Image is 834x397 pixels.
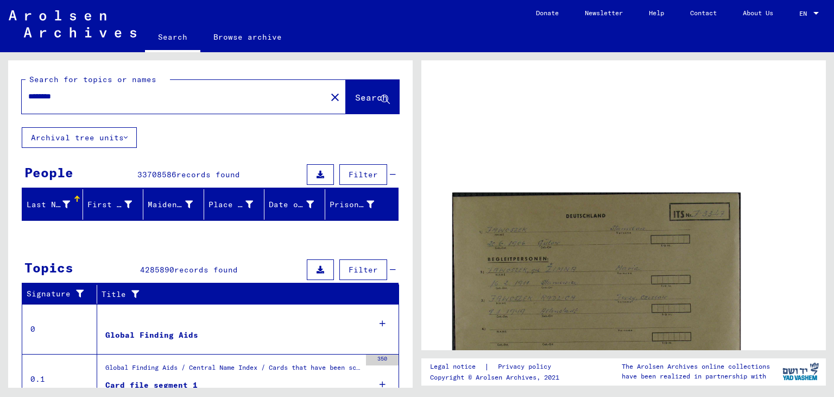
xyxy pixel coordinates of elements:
button: Archival tree units [22,127,137,148]
button: Clear [324,86,346,108]
div: Topics [24,258,73,277]
span: 33708586 [137,170,176,179]
div: Date of Birth [269,196,327,213]
div: Signature [27,288,89,300]
span: Filter [349,170,378,179]
span: 4285890 [140,265,174,275]
mat-header-cell: Place of Birth [204,189,265,220]
span: records found [176,170,240,179]
div: Card file segment 1 [105,380,198,391]
img: 001.jpg [452,193,741,393]
mat-header-cell: Prisoner # [325,189,399,220]
mat-header-cell: First Name [83,189,144,220]
mat-header-cell: Last Name [22,189,83,220]
div: Prisoner # [330,199,375,210]
button: Filter [339,259,387,280]
mat-header-cell: Maiden Name [143,189,204,220]
div: Date of Birth [269,199,314,210]
div: Last Name [27,199,70,210]
span: Search [355,92,388,103]
div: Prisoner # [330,196,388,213]
div: | [430,361,564,373]
div: Last Name [27,196,84,213]
div: Place of Birth [208,199,254,210]
p: The Arolsen Archives online collections [622,362,770,371]
img: Arolsen_neg.svg [9,10,136,38]
a: Legal notice [430,361,484,373]
div: Global Finding Aids / Central Name Index / Cards that have been scanned during first sequential m... [105,363,361,378]
div: Title [102,289,377,300]
div: Signature [27,286,99,303]
p: Copyright © Arolsen Archives, 2021 [430,373,564,382]
td: 0 [22,304,97,354]
a: Search [145,24,200,52]
div: Global Finding Aids [105,330,198,341]
span: records found [174,265,238,275]
div: Maiden Name [148,196,206,213]
a: Browse archive [200,24,295,50]
div: 350 [366,355,399,365]
p: have been realized in partnership with [622,371,770,381]
div: Place of Birth [208,196,267,213]
div: First Name [87,199,132,210]
mat-label: Search for topics or names [29,75,156,84]
img: yv_logo.png [780,358,821,385]
div: Maiden Name [148,199,193,210]
button: Search [346,80,399,114]
button: Filter [339,164,387,185]
div: First Name [87,196,146,213]
span: EN [799,10,811,17]
a: Privacy policy [489,361,564,373]
div: People [24,163,73,182]
mat-icon: close [328,91,342,104]
mat-header-cell: Date of Birth [264,189,325,220]
span: Filter [349,265,378,275]
div: Title [102,286,388,303]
